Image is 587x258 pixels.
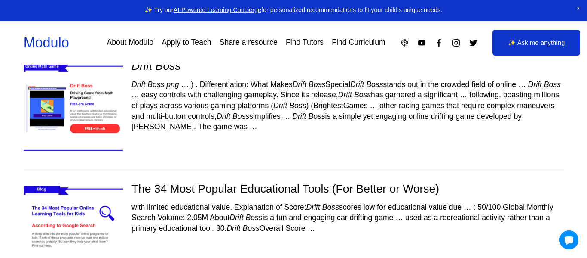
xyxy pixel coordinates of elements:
[226,224,240,233] em: Drift
[131,101,555,121] span: other racing games that require complex maneuvers and multi-button controls, simplifies
[286,35,324,50] a: Find Tutors
[469,38,478,47] a: Twitter
[289,101,306,110] em: Boss
[191,80,516,89] span: ) . Differentiation: What Makes Special stands out in the crowded field of online
[370,101,377,110] span: …
[131,90,139,99] span: …
[250,122,257,131] span: …
[243,224,260,233] em: Boss
[245,213,262,222] em: Boss
[283,112,290,121] span: …
[174,6,261,13] a: AI-Powered Learning Concierge
[332,35,385,50] a: Find Curriculum
[24,47,564,169] div: Drift Boss Drift Boss.png … ) . Differentiation: What MakesDrift BossSpecialDrift Bossstands out ...
[518,80,526,89] span: …
[292,112,306,121] em: Drift
[131,203,462,211] span: with limited educational value. Explanation of Score: scores low for educational value due
[544,80,561,89] em: Boss
[131,90,559,110] span: following, boasting millions of plays across various gaming platforms ( ) (BrightestGames
[229,213,243,222] em: Drift
[434,38,443,47] a: Facebook
[217,112,230,121] em: Drift
[131,59,152,72] em: Drift
[141,90,458,99] span: easy controls with challenging gameplay. Since its release, has garnered a significant
[293,80,306,89] em: Drift
[131,112,522,131] span: is a simple yet engaging online drifting game developed by [PERSON_NAME]. The game was
[273,101,287,110] em: Drift
[131,213,550,233] span: used as a recreational activity rather than a primary educational tool. 30. Overall Score
[147,80,179,89] em: Boss.png
[131,203,553,222] span: : 50/100 Global Monthly Search Volume: 2.05M About is a fun and engaging car drifting game
[350,80,364,89] em: Drift
[366,80,383,89] em: Boss
[452,38,461,47] a: Instagram
[107,35,153,50] a: About Modulo
[181,80,189,89] span: …
[464,203,471,211] span: …
[220,35,278,50] a: Share a resource
[232,112,249,121] em: Boss
[162,35,211,50] a: Apply to Teach
[354,90,371,99] em: Boss
[492,30,580,56] a: ✨ Ask me anything
[400,38,409,47] a: Apple Podcasts
[417,38,426,47] a: YouTube
[338,90,352,99] em: Drift
[528,80,542,89] em: Drift
[395,213,403,222] span: …
[322,203,339,211] em: Boss
[24,181,564,196] div: The 34 Most Popular Educational Tools (For Better or Worse)
[24,35,69,50] a: Modulo
[306,203,320,211] em: Drift
[460,90,468,99] span: …
[308,112,325,121] em: Boss
[307,224,315,233] span: …
[156,59,181,72] em: Boss
[309,80,325,89] em: Boss
[131,80,145,89] em: Drift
